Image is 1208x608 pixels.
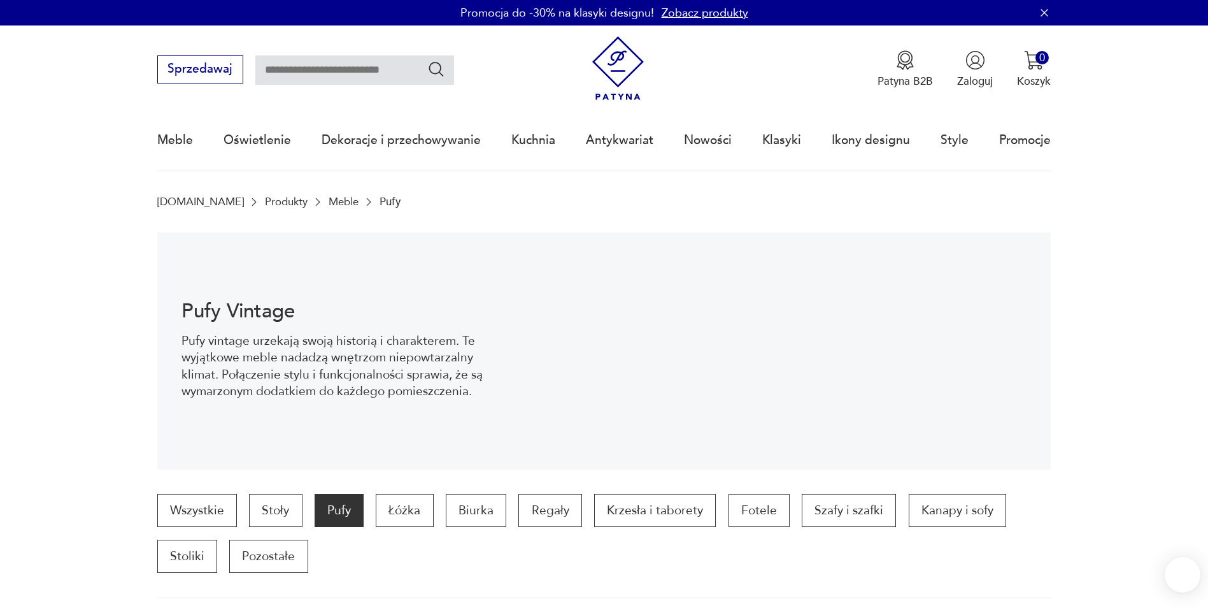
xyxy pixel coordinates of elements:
[802,494,896,527] a: Szafy i szafki
[878,74,933,89] p: Patyna B2B
[1035,51,1049,64] div: 0
[249,494,302,527] a: Stoły
[446,494,506,527] a: Biurka
[878,50,933,89] a: Ikona medaluPatyna B2B
[965,50,985,70] img: Ikonka użytkownika
[957,74,993,89] p: Zaloguj
[427,60,446,78] button: Szukaj
[181,333,490,400] p: Pufy vintage urzekają swoją historią i charakterem. Te wyjątkowe meble nadadzą wnętrzom niepowtar...
[224,111,291,170] a: Oświetlenie
[594,494,716,527] a: Krzesła i taborety
[832,111,910,170] a: Ikony designu
[1024,50,1044,70] img: Ikona koszyka
[1017,50,1051,89] button: 0Koszyk
[728,494,790,527] a: Fotele
[380,196,401,208] p: Pufy
[157,55,243,83] button: Sprzedawaj
[460,5,654,21] p: Promocja do -30% na klasyki designu!
[762,111,801,170] a: Klasyki
[518,494,581,527] a: Regały
[684,111,732,170] a: Nowości
[157,65,243,75] a: Sprzedawaj
[315,494,364,527] a: Pufy
[322,111,481,170] a: Dekoracje i przechowywanie
[999,111,1051,170] a: Promocje
[586,36,650,101] img: Patyna - sklep z meblami i dekoracjami vintage
[265,196,308,208] a: Produkty
[941,111,969,170] a: Style
[957,50,993,89] button: Zaloguj
[909,494,1006,527] a: Kanapy i sofy
[157,196,244,208] a: [DOMAIN_NAME]
[586,111,653,170] a: Antykwariat
[157,494,237,527] a: Wszystkie
[329,196,359,208] a: Meble
[511,111,555,170] a: Kuchnia
[878,50,933,89] button: Patyna B2B
[1165,557,1200,593] iframe: Smartsupp widget button
[376,494,433,527] a: Łóżka
[157,111,193,170] a: Meble
[895,50,915,70] img: Ikona medalu
[229,540,308,573] a: Pozostałe
[662,5,748,21] a: Zobacz produkty
[181,302,490,321] h1: Pufy Vintage
[157,540,217,573] a: Stoliki
[1017,74,1051,89] p: Koszyk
